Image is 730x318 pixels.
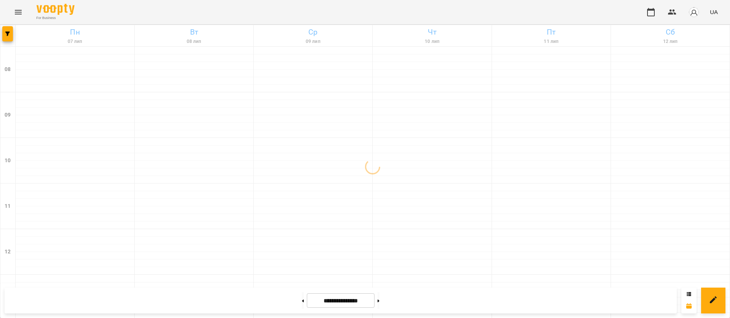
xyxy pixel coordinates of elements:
button: UA [707,5,721,19]
h6: Вт [136,26,252,38]
h6: 12 [5,248,11,256]
h6: Ср [255,26,371,38]
img: avatar_s.png [689,7,699,17]
h6: Пт [493,26,609,38]
span: UA [710,8,718,16]
button: Menu [9,3,27,21]
span: For Business [36,16,75,21]
h6: 07 лип [17,38,133,45]
h6: 11 лип [493,38,609,45]
h6: 12 лип [612,38,728,45]
h6: 10 [5,157,11,165]
h6: Чт [374,26,490,38]
h6: 08 лип [136,38,252,45]
h6: 09 лип [255,38,371,45]
h6: Пн [17,26,133,38]
h6: 11 [5,202,11,210]
h6: 09 [5,111,11,119]
img: Voopty Logo [36,4,75,15]
h6: 10 лип [374,38,490,45]
h6: Сб [612,26,728,38]
h6: 08 [5,65,11,74]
